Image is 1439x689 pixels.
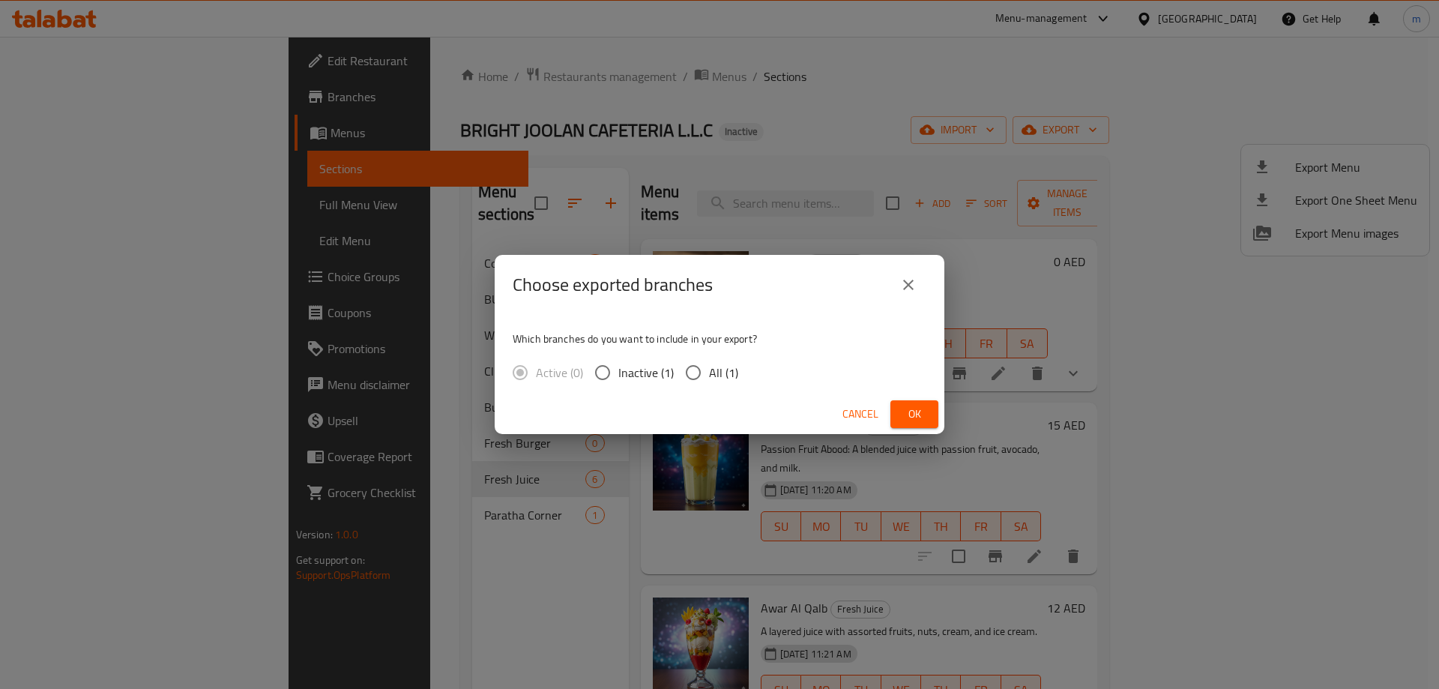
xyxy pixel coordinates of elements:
button: Ok [890,400,938,428]
span: Inactive (1) [618,364,674,382]
span: Ok [902,405,926,424]
p: Which branches do you want to include in your export? [513,331,926,346]
span: All (1) [709,364,738,382]
h2: Choose exported branches [513,273,713,297]
button: close [890,267,926,303]
span: Cancel [842,405,878,424]
button: Cancel [836,400,884,428]
span: Active (0) [536,364,583,382]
